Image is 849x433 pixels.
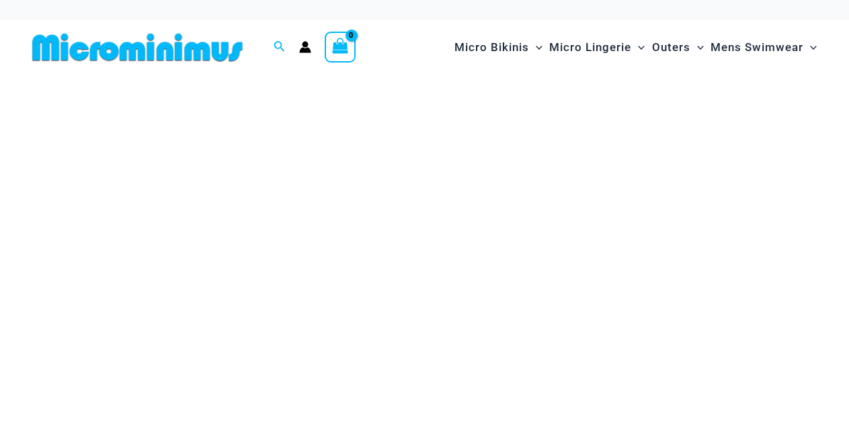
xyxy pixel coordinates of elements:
[274,39,286,56] a: Search icon link
[529,30,542,65] span: Menu Toggle
[649,27,707,68] a: OutersMenu ToggleMenu Toggle
[299,41,311,53] a: Account icon link
[451,27,546,68] a: Micro BikinisMenu ToggleMenu Toggle
[711,30,803,65] span: Mens Swimwear
[546,27,648,68] a: Micro LingerieMenu ToggleMenu Toggle
[449,25,822,70] nav: Site Navigation
[652,30,690,65] span: Outers
[631,30,645,65] span: Menu Toggle
[803,30,817,65] span: Menu Toggle
[549,30,631,65] span: Micro Lingerie
[454,30,529,65] span: Micro Bikinis
[707,27,820,68] a: Mens SwimwearMenu ToggleMenu Toggle
[325,32,356,63] a: View Shopping Cart, empty
[27,32,248,63] img: MM SHOP LOGO FLAT
[690,30,704,65] span: Menu Toggle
